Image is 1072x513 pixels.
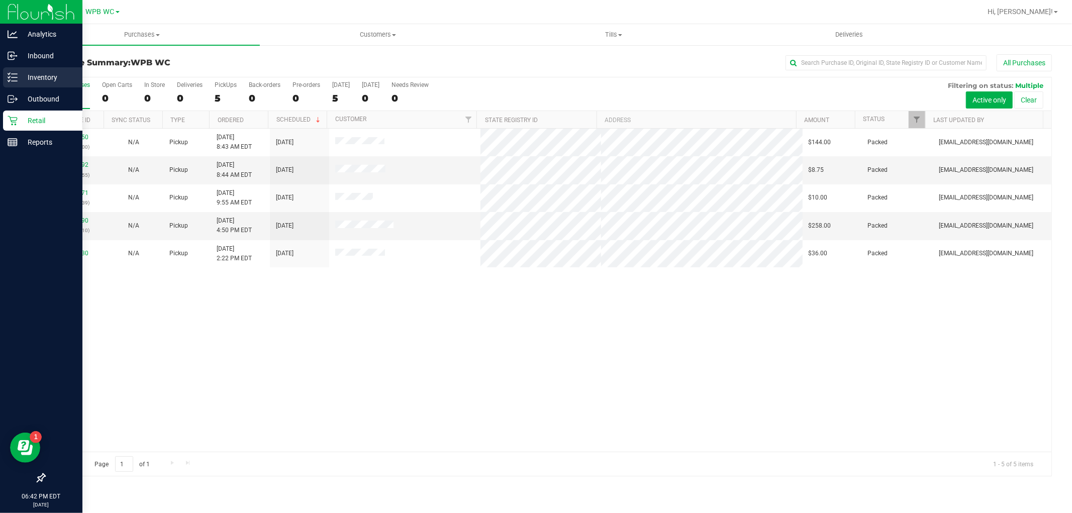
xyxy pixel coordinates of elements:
a: Purchases [24,24,260,45]
span: Filtering on status: [948,81,1013,89]
button: N/A [128,193,139,202]
span: Packed [868,193,888,202]
div: 0 [102,92,132,104]
a: Amount [804,117,829,124]
div: Deliveries [177,81,203,88]
button: Clear [1014,91,1043,109]
span: Tills [496,30,731,39]
span: [DATE] [276,165,294,175]
button: N/A [128,249,139,258]
div: 5 [215,92,237,104]
span: $36.00 [809,249,828,258]
a: 11992671 [60,189,88,196]
span: Not Applicable [128,139,139,146]
p: Inventory [18,71,78,83]
span: Not Applicable [128,222,139,229]
div: [DATE] [362,81,379,88]
span: Packed [868,249,888,258]
th: Address [597,111,796,129]
button: Active only [966,91,1013,109]
span: [EMAIL_ADDRESS][DOMAIN_NAME] [939,221,1033,231]
span: WPB WC [86,8,115,16]
span: [DATE] 2:22 PM EDT [217,244,252,263]
inline-svg: Retail [8,116,18,126]
inline-svg: Reports [8,137,18,147]
span: [EMAIL_ADDRESS][DOMAIN_NAME] [939,193,1033,202]
div: PickUps [215,81,237,88]
span: Not Applicable [128,166,139,173]
span: 1 - 5 of 5 items [985,456,1041,471]
iframe: Resource center [10,433,40,463]
span: Packed [868,221,888,231]
span: Not Applicable [128,250,139,257]
span: [DATE] 8:44 AM EDT [217,160,252,179]
inline-svg: Inbound [8,51,18,61]
inline-svg: Outbound [8,94,18,104]
a: Customer [335,116,366,123]
input: Search Purchase ID, Original ID, State Registry ID or Customer Name... [786,55,987,70]
a: Scheduled [276,116,322,123]
button: N/A [128,221,139,231]
div: 0 [362,92,379,104]
a: 11994530 [60,250,88,257]
p: [DATE] [5,501,78,508]
a: Ordered [218,117,244,124]
div: [DATE] [332,81,350,88]
inline-svg: Analytics [8,29,18,39]
a: 11995590 [60,217,88,224]
button: All Purchases [997,54,1052,71]
a: Status [863,116,885,123]
span: Pickup [169,249,188,258]
input: 1 [115,456,133,472]
a: 11992092 [60,161,88,168]
a: State Registry ID [485,117,538,124]
inline-svg: Inventory [8,72,18,82]
span: Pickup [169,193,188,202]
span: [EMAIL_ADDRESS][DOMAIN_NAME] [939,249,1033,258]
span: Purchases [24,30,260,39]
span: [DATE] 9:55 AM EDT [217,188,252,208]
p: Reports [18,136,78,148]
span: Not Applicable [128,194,139,201]
p: Inbound [18,50,78,62]
div: 0 [144,92,165,104]
span: [EMAIL_ADDRESS][DOMAIN_NAME] [939,165,1033,175]
a: 11991950 [60,134,88,141]
a: Customers [260,24,496,45]
a: Tills [496,24,731,45]
span: Page of 1 [86,456,158,472]
span: Deliveries [822,30,876,39]
span: Pickup [169,165,188,175]
h3: Purchase Summary: [44,58,380,67]
button: N/A [128,138,139,147]
span: $144.00 [809,138,831,147]
a: Deliveries [731,24,967,45]
span: $258.00 [809,221,831,231]
span: Hi, [PERSON_NAME]! [988,8,1053,16]
button: N/A [128,165,139,175]
a: Filter [460,111,476,128]
span: Pickup [169,221,188,231]
span: [DATE] 8:43 AM EDT [217,133,252,152]
a: Last Updated By [934,117,985,124]
span: [DATE] [276,221,294,231]
div: 5 [332,92,350,104]
div: Back-orders [249,81,280,88]
p: Retail [18,115,78,127]
span: Pickup [169,138,188,147]
span: Customers [260,30,495,39]
span: $8.75 [809,165,824,175]
div: Pre-orders [293,81,320,88]
span: [DATE] [276,138,294,147]
span: [DATE] 4:50 PM EDT [217,216,252,235]
div: 0 [392,92,429,104]
div: 0 [249,92,280,104]
div: In Store [144,81,165,88]
span: [DATE] [276,193,294,202]
span: [EMAIL_ADDRESS][DOMAIN_NAME] [939,138,1033,147]
span: Multiple [1015,81,1043,89]
div: Needs Review [392,81,429,88]
a: Sync Status [112,117,150,124]
span: Packed [868,165,888,175]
